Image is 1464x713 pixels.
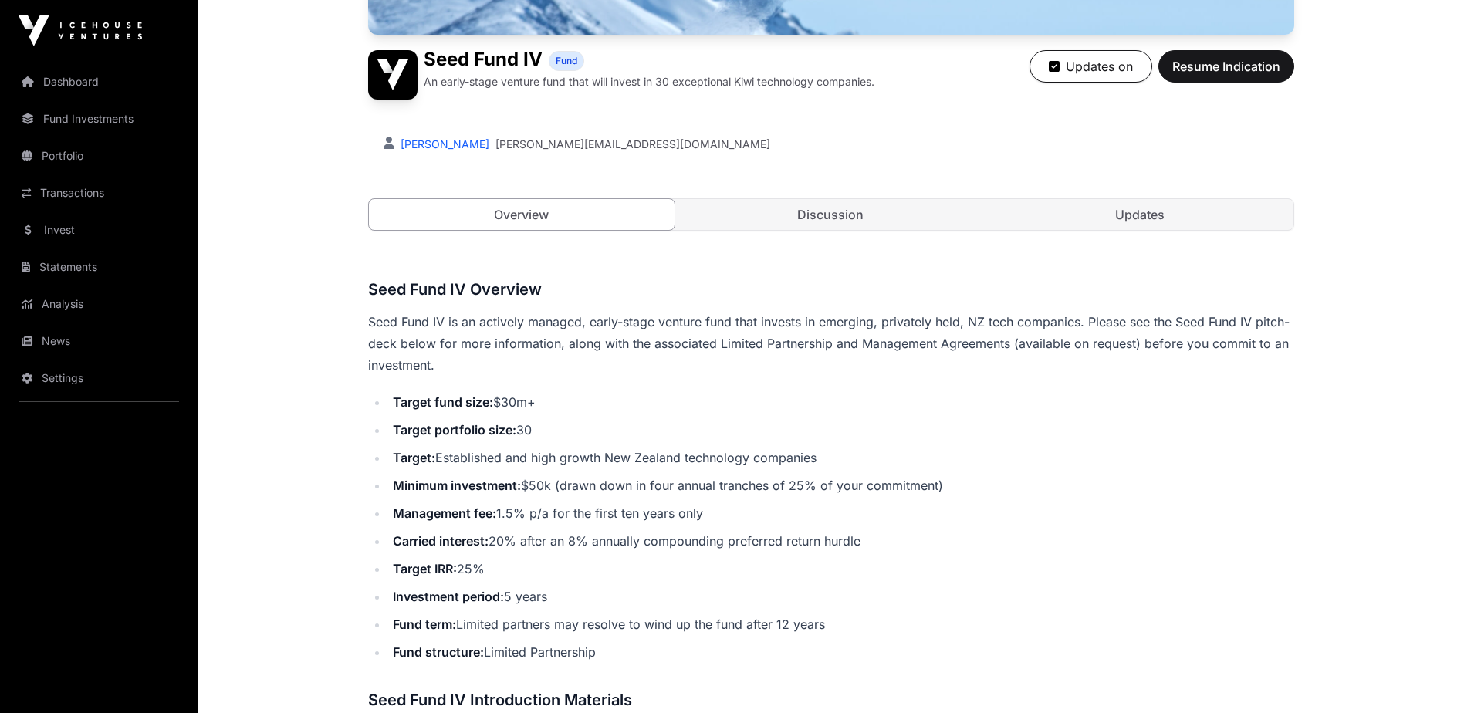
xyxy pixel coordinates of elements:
img: Icehouse Ventures Logo [19,15,142,46]
strong: Investment period: [393,589,504,604]
strong: Minimum investment: [393,478,521,493]
span: Fund [556,55,577,67]
button: Updates on [1030,50,1152,83]
li: $50k (drawn down in four annual tranches of 25% of your commitment) [388,475,1294,496]
strong: Target fund size: [393,394,493,410]
li: 1.5% p/a for the first ten years only [388,502,1294,524]
strong: Fund term: [393,617,456,632]
li: Established and high growth New Zealand technology companies [388,447,1294,468]
a: [PERSON_NAME] [397,137,489,150]
iframe: Chat Widget [1387,639,1464,713]
strong: Carried interest: [393,533,489,549]
a: Discussion [678,199,984,230]
a: Updates [987,199,1293,230]
a: Dashboard [12,65,185,99]
img: Seed Fund IV [368,50,418,100]
h1: Seed Fund IV [424,50,543,71]
strong: Fund structure: [393,644,484,660]
li: 25% [388,558,1294,580]
strong: Management fee: [393,505,496,521]
a: Analysis [12,287,185,321]
a: Statements [12,250,185,284]
span: Resume Indication [1172,57,1280,76]
li: $30m+ [388,391,1294,413]
button: Resume Indication [1158,50,1294,83]
li: Limited partners may resolve to wind up the fund after 12 years [388,613,1294,635]
a: Portfolio [12,139,185,173]
h3: Seed Fund IV Introduction Materials [368,688,1294,712]
p: Seed Fund IV is an actively managed, early-stage venture fund that invests in emerging, privately... [368,311,1294,376]
a: Settings [12,361,185,395]
a: Fund Investments [12,102,185,136]
a: Overview [368,198,676,231]
h3: Seed Fund IV Overview [368,277,1294,302]
strong: Target IRR: [393,561,457,576]
a: Transactions [12,176,185,210]
a: [PERSON_NAME][EMAIL_ADDRESS][DOMAIN_NAME] [495,137,770,152]
a: Resume Indication [1158,66,1294,81]
nav: Tabs [369,199,1293,230]
li: 30 [388,419,1294,441]
p: An early-stage venture fund that will invest in 30 exceptional Kiwi technology companies. [424,74,874,90]
strong: Target portfolio size: [393,422,516,438]
li: Limited Partnership [388,641,1294,663]
li: 20% after an 8% annually compounding preferred return hurdle [388,530,1294,552]
a: Invest [12,213,185,247]
a: News [12,324,185,358]
li: 5 years [388,586,1294,607]
strong: Target: [393,450,435,465]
